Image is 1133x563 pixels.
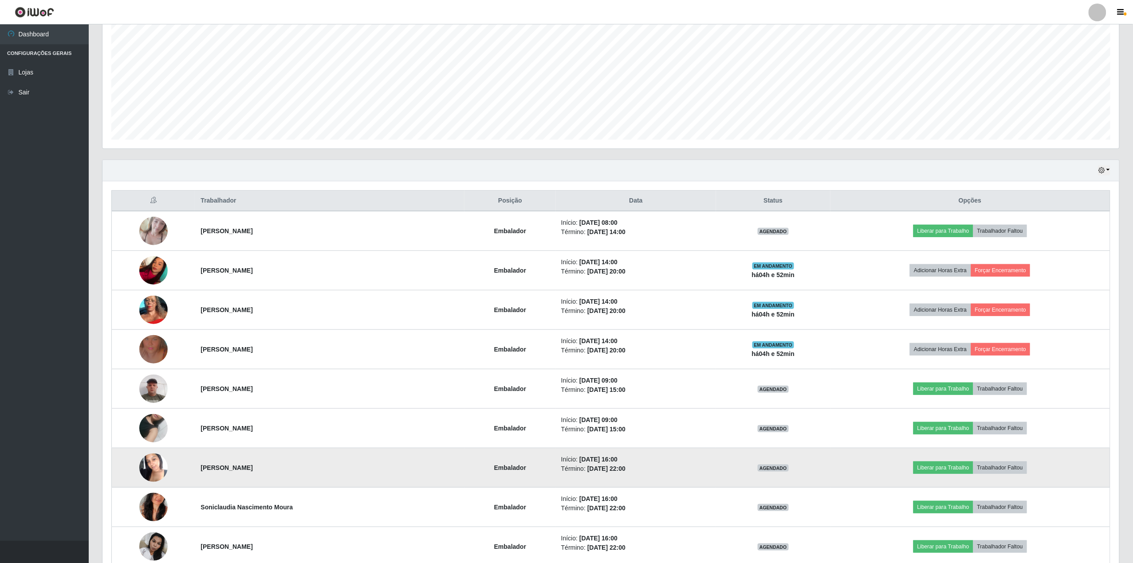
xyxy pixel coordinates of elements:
li: Início: [561,218,711,227]
time: [DATE] 22:00 [587,465,626,472]
li: Início: [561,415,711,425]
time: [DATE] 16:00 [579,535,618,542]
li: Término: [561,385,711,395]
th: Trabalhador [195,191,464,211]
strong: há 04 h e 52 min [752,311,795,318]
time: [DATE] 16:00 [579,456,618,463]
time: [DATE] 20:00 [587,268,626,275]
button: Trabalhador Faltou [973,422,1027,434]
button: Forçar Encerramento [971,304,1031,316]
span: AGENDADO [758,465,789,472]
button: Liberar para Trabalho [913,540,973,553]
strong: Embalador [494,464,526,471]
li: Término: [561,543,711,552]
span: AGENDADO [758,228,789,235]
button: Adicionar Horas Extra [910,264,971,277]
li: Início: [561,258,711,267]
span: AGENDADO [758,543,789,551]
img: 1742344231846.jpeg [139,278,168,341]
strong: [PERSON_NAME] [201,346,252,353]
time: [DATE] 14:00 [579,337,618,344]
strong: Embalador [494,227,526,235]
th: Posição [464,191,556,211]
li: Término: [561,306,711,316]
button: Trabalhador Faltou [973,501,1027,513]
li: Início: [561,534,711,543]
img: 1715895130415.jpeg [139,482,168,532]
img: 1737303697462.jpeg [139,212,168,250]
strong: [PERSON_NAME] [201,306,252,313]
strong: [PERSON_NAME] [201,227,252,235]
strong: Embalador [494,425,526,432]
li: Início: [561,494,711,504]
time: [DATE] 14:00 [587,228,626,235]
time: [DATE] 14:00 [579,298,618,305]
button: Liberar para Trabalho [913,225,973,237]
strong: Embalador [494,504,526,511]
img: CoreUI Logo [15,7,54,18]
span: EM ANDAMENTO [752,341,795,348]
span: EM ANDAMENTO [752,262,795,270]
button: Trabalhador Faltou [973,383,1027,395]
strong: Embalador [494,385,526,392]
li: Término: [561,425,711,434]
img: 1750247138139.jpeg [139,324,168,375]
span: EM ANDAMENTO [752,302,795,309]
time: [DATE] 15:00 [587,386,626,393]
th: Data [556,191,716,211]
span: AGENDADO [758,386,789,393]
th: Status [716,191,830,211]
button: Liberar para Trabalho [913,461,973,474]
strong: [PERSON_NAME] [201,385,252,392]
button: Adicionar Horas Extra [910,343,971,356]
span: AGENDADO [758,504,789,511]
strong: há 04 h e 52 min [752,350,795,357]
li: Início: [561,376,711,385]
img: 1709375112510.jpeg [139,370,168,407]
time: [DATE] 09:00 [579,377,618,384]
li: Término: [561,504,711,513]
button: Adicionar Horas Extra [910,304,971,316]
li: Início: [561,455,711,464]
span: AGENDADO [758,425,789,432]
li: Término: [561,267,711,276]
time: [DATE] 20:00 [587,347,626,354]
button: Trabalhador Faltou [973,540,1027,553]
strong: [PERSON_NAME] [201,464,252,471]
strong: Embalador [494,543,526,550]
time: [DATE] 08:00 [579,219,618,226]
strong: [PERSON_NAME] [201,543,252,550]
time: [DATE] 20:00 [587,307,626,314]
li: Início: [561,297,711,306]
time: [DATE] 16:00 [579,495,618,502]
time: [DATE] 09:00 [579,416,618,423]
button: Liberar para Trabalho [913,422,973,434]
button: Liberar para Trabalho [913,501,973,513]
img: 1754158963316.jpeg [139,449,168,486]
strong: Embalador [494,267,526,274]
li: Término: [561,227,711,237]
time: [DATE] 22:00 [587,544,626,551]
button: Trabalhador Faltou [973,461,1027,474]
strong: Embalador [494,346,526,353]
time: [DATE] 15:00 [587,426,626,433]
li: Término: [561,464,711,473]
strong: Embalador [494,306,526,313]
button: Forçar Encerramento [971,343,1031,356]
img: 1700235311626.jpeg [139,403,168,454]
strong: [PERSON_NAME] [201,425,252,432]
time: [DATE] 22:00 [587,504,626,512]
th: Opções [830,191,1110,211]
img: 1733184056200.jpeg [139,251,168,289]
li: Término: [561,346,711,355]
button: Forçar Encerramento [971,264,1031,277]
button: Liberar para Trabalho [913,383,973,395]
button: Trabalhador Faltou [973,225,1027,237]
strong: há 04 h e 52 min [752,271,795,278]
strong: Soniclaudia Nascimento Moura [201,504,293,511]
time: [DATE] 14:00 [579,258,618,266]
strong: [PERSON_NAME] [201,267,252,274]
li: Início: [561,336,711,346]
